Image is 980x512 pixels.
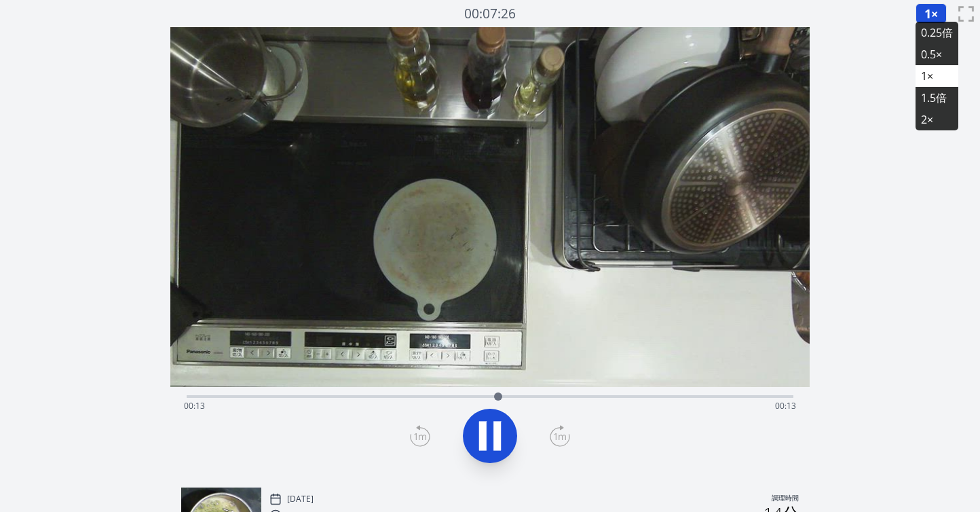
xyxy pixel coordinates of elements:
span: 00:13 [184,400,205,412]
font: × [931,5,938,22]
span: 00:13 [775,400,796,412]
font: 調理時間 [772,494,799,502]
font: 00:07:26 [464,4,516,22]
font: 2× [921,112,933,127]
font: 0.5× [921,47,942,62]
button: 1× [916,3,947,24]
font: 1× [921,69,933,84]
font: 1 [924,5,931,22]
font: [DATE] [287,493,314,505]
font: 0.25倍 [921,25,953,40]
font: 1.5倍 [921,90,947,105]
